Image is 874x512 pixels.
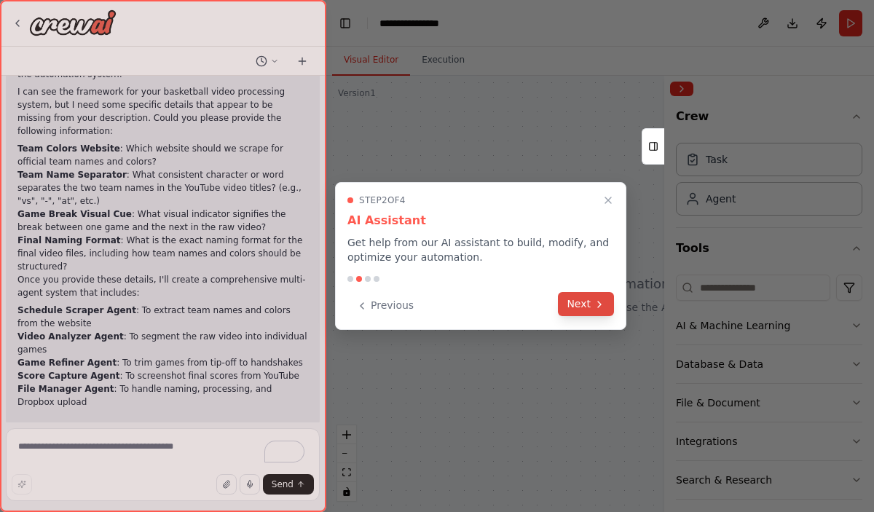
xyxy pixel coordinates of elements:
button: Previous [347,294,422,318]
h3: AI Assistant [347,212,614,229]
p: Get help from our AI assistant to build, modify, and optimize your automation. [347,235,614,264]
button: Hide left sidebar [335,13,355,34]
span: Step 2 of 4 [359,194,406,206]
button: Next [558,292,614,316]
button: Close walkthrough [599,192,617,209]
